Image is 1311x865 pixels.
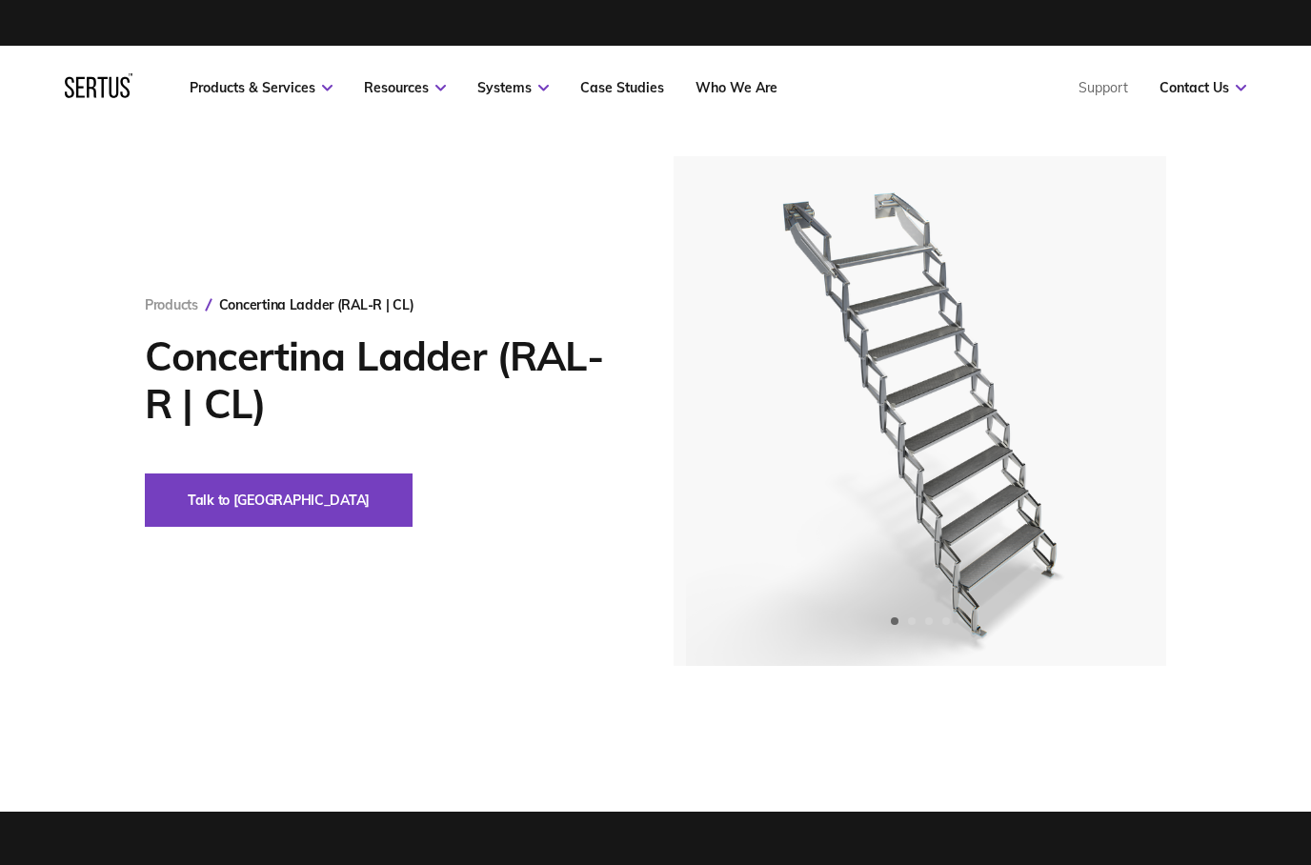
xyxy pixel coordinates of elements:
span: Go to slide 4 [942,617,950,625]
a: Contact Us [1160,79,1246,96]
span: Go to slide 2 [908,617,916,625]
a: Case Studies [580,79,664,96]
span: Go to slide 3 [925,617,933,625]
h1: Concertina Ladder (RAL-R | CL) [145,332,616,428]
a: Resources [364,79,446,96]
a: Products & Services [190,79,333,96]
a: Products [145,296,198,313]
a: Who We Are [696,79,777,96]
a: Support [1079,79,1128,96]
button: Talk to [GEOGRAPHIC_DATA] [145,473,413,527]
a: Systems [477,79,549,96]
